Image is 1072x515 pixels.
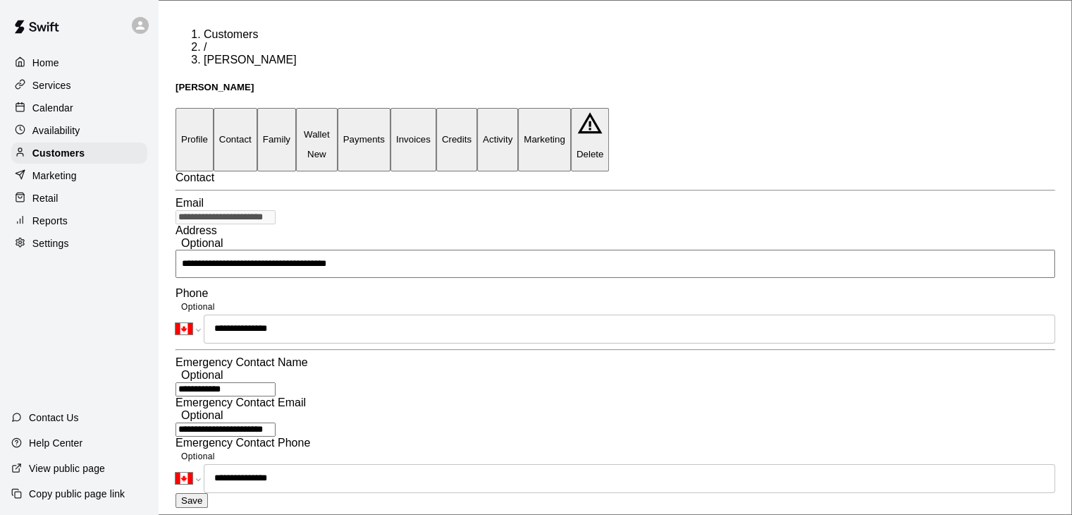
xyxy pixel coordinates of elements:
span: [PERSON_NAME] [204,54,297,66]
p: Customers [32,146,85,160]
a: Reports [11,210,147,231]
span: New [302,149,332,159]
a: Customers [11,143,147,164]
p: Contact Us [29,411,79,425]
button: Activity [477,108,518,171]
p: Calendar [32,101,73,115]
button: Contact [214,108,257,171]
span: Optional [181,302,215,312]
button: Family [257,108,296,171]
span: Optional [175,409,229,421]
p: Delete [577,149,604,159]
div: The email of an existing customer can only be changed by the customer themselves at https://book.... [175,210,1055,224]
button: Marketing [518,108,571,171]
button: Payments [338,108,390,171]
p: Settings [32,236,69,250]
a: Availability [11,120,147,141]
span: Optional [175,369,229,381]
a: Calendar [11,97,147,119]
span: Optional [181,452,215,461]
li: / [204,41,1055,54]
span: Optional [175,237,229,249]
button: Credits [436,108,477,171]
p: Copy public page link [29,487,125,501]
a: Home [11,52,147,73]
p: Wallet [302,129,332,140]
span: Email [175,197,204,209]
p: Home [32,56,59,70]
span: Emergency Contact Phone [175,437,310,449]
nav: breadcrumb [175,28,1055,66]
span: Emergency Contact Email [175,396,306,408]
p: Availability [32,123,80,138]
button: Profile [175,108,214,171]
p: Reports [32,214,68,228]
button: Invoices [390,108,436,171]
h5: [PERSON_NAME] [175,82,1055,92]
a: Retail [11,188,147,209]
a: Marketing [11,165,147,186]
span: Emergency Contact Name [175,356,308,368]
p: Help Center [29,436,82,450]
button: Save [175,493,208,508]
span: Phone [175,287,208,299]
span: Contact [175,171,214,183]
p: Retail [32,191,58,205]
p: Services [32,78,71,92]
a: Settings [11,233,147,254]
span: Address [175,224,217,236]
a: Customers [204,28,258,40]
p: Marketing [32,169,77,183]
p: View public page [29,461,105,475]
div: basic tabs example [175,108,1055,171]
a: Services [11,75,147,96]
